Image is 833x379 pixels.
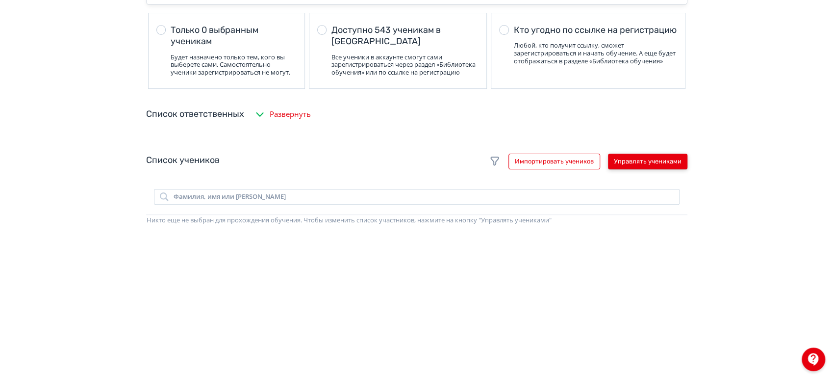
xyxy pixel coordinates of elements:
div: Будет назначено только тем, кого вы выберете сами. Самостоятельно ученики зарегистрироваться не м... [171,54,297,77]
div: Список учеников [146,154,687,169]
span: Развернуть [270,108,311,120]
button: Импортировать учеников [508,154,600,169]
div: Кто угодно по ссылке на регистрацию [513,25,677,36]
button: Развернуть [252,105,313,124]
div: Доступно 543 ученикам в [GEOGRAPHIC_DATA] [331,25,479,48]
div: Только 0 выбранным ученикам [171,25,297,48]
div: Любой, кто получит ссылку, сможет зарегистрироваться и начать обучение. А еще будет отображаться ... [513,42,677,65]
div: Список ответственных [146,108,244,121]
div: Все ученики в аккаунте смогут сами зарегистрироваться через раздел «Библиотека обучения» или по с... [331,54,479,77]
button: Управлять учениками [608,154,687,169]
div: Никто еще не выбран для прохождения обучения. Чтобы изменить список участников, нажмите на кнопку... [147,216,687,225]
